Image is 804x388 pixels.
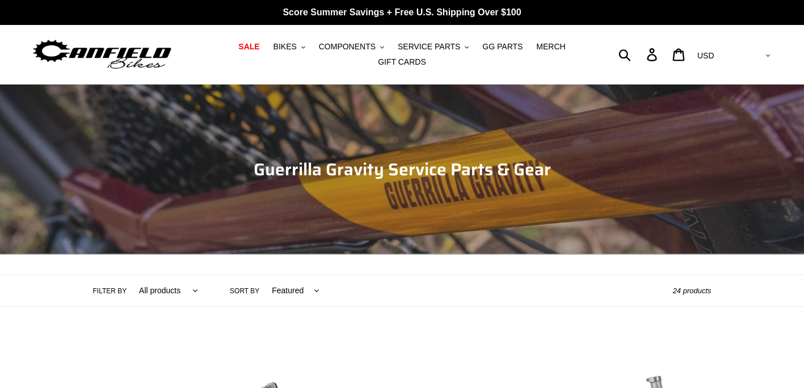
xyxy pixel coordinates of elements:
[233,39,265,54] a: SALE
[625,42,654,67] input: Search
[398,42,460,52] span: SERVICE PARTS
[273,42,297,52] span: BIKES
[268,39,311,54] button: BIKES
[482,42,523,52] span: GG PARTS
[313,39,390,54] button: COMPONENTS
[319,42,376,52] span: COMPONENTS
[93,286,127,296] label: Filter by
[230,286,259,296] label: Sort by
[372,54,432,70] a: GIFT CARDS
[392,39,474,54] button: SERVICE PARTS
[254,156,551,183] span: Guerrilla Gravity Service Parts & Gear
[378,57,426,67] span: GIFT CARDS
[673,286,712,295] span: 24 products
[477,39,528,54] a: GG PARTS
[531,39,571,54] a: MERCH
[536,42,565,52] span: MERCH
[31,37,173,73] img: Canfield Bikes
[238,42,259,52] span: SALE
